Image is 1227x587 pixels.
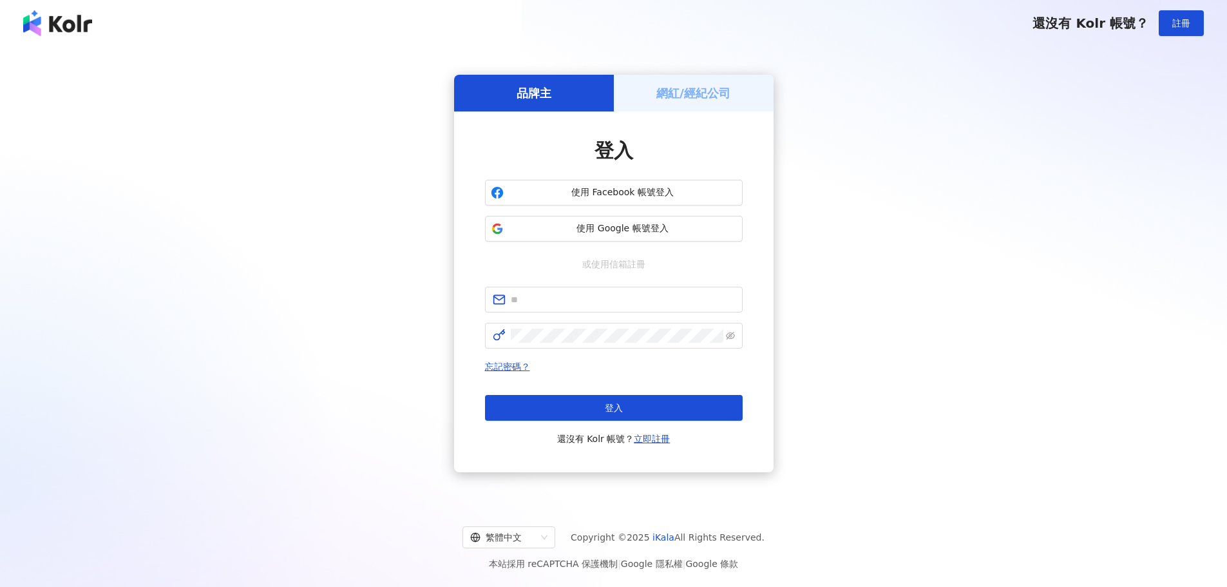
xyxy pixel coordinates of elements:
[605,403,623,413] span: 登入
[485,395,743,421] button: 登入
[573,257,654,271] span: 或使用信箱註冊
[23,10,92,36] img: logo
[485,361,530,372] a: 忘記密碼？
[509,222,737,235] span: 使用 Google 帳號登入
[1172,18,1190,28] span: 註冊
[618,559,621,569] span: |
[1032,15,1148,31] span: 還沒有 Kolr 帳號？
[489,556,738,572] span: 本站採用 reCAPTCHA 保護機制
[652,532,674,543] a: iKala
[470,527,536,548] div: 繁體中文
[517,85,551,101] h5: 品牌主
[656,85,730,101] h5: 網紅/經紀公司
[509,186,737,199] span: 使用 Facebook 帳號登入
[485,216,743,242] button: 使用 Google 帳號登入
[634,434,670,444] a: 立即註冊
[683,559,686,569] span: |
[485,180,743,206] button: 使用 Facebook 帳號登入
[726,331,735,340] span: eye-invisible
[685,559,738,569] a: Google 條款
[557,431,671,447] span: 還沒有 Kolr 帳號？
[621,559,683,569] a: Google 隱私權
[1159,10,1204,36] button: 註冊
[594,139,633,162] span: 登入
[571,530,765,545] span: Copyright © 2025 All Rights Reserved.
